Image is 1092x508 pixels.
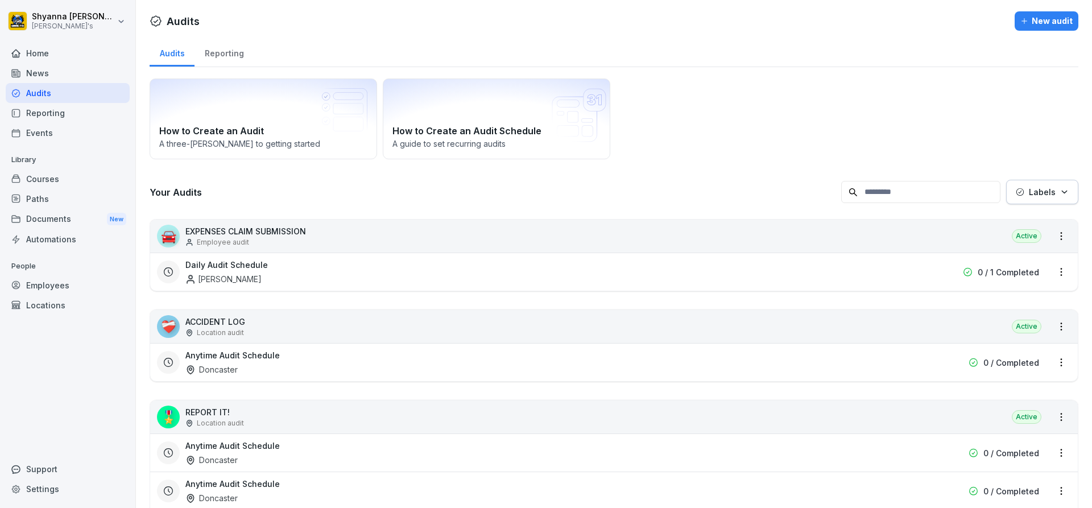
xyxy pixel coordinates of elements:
[150,38,195,67] a: Audits
[6,189,130,209] a: Paths
[6,123,130,143] a: Events
[983,485,1039,497] p: 0 / Completed
[6,295,130,315] a: Locations
[6,151,130,169] p: Library
[185,406,244,418] p: REPORT IT!
[6,479,130,499] a: Settings
[157,225,180,247] div: 🚘
[392,124,601,138] h2: How to Create an Audit Schedule
[185,440,280,452] h3: Anytime Audit Schedule
[107,213,126,226] div: New
[150,79,377,159] a: How to Create an AuditA three-[PERSON_NAME] to getting started
[185,478,280,490] h3: Anytime Audit Schedule
[185,492,238,504] div: Doncaster
[157,315,180,338] div: ❤️‍🩹
[1006,180,1078,204] button: Labels
[167,14,200,29] h1: Audits
[157,406,180,428] div: 🎖️
[6,169,130,189] a: Courses
[6,209,130,230] div: Documents
[392,138,601,150] p: A guide to set recurring audits
[6,459,130,479] div: Support
[6,229,130,249] a: Automations
[159,124,367,138] h2: How to Create an Audit
[1015,11,1078,31] button: New audit
[197,418,244,428] p: Location audit
[6,103,130,123] a: Reporting
[6,63,130,83] a: News
[6,43,130,63] a: Home
[150,186,835,199] h3: Your Audits
[1029,186,1056,198] p: Labels
[1012,410,1041,424] div: Active
[32,12,115,22] p: Shyanna [PERSON_NAME]
[6,275,130,295] a: Employees
[983,357,1039,369] p: 0 / Completed
[185,364,238,375] div: Doncaster
[185,259,268,271] h3: Daily Audit Schedule
[197,237,249,247] p: Employee audit
[1012,320,1041,333] div: Active
[185,225,306,237] p: EXPENSES CLAIM SUBMISSION
[6,209,130,230] a: DocumentsNew
[6,83,130,103] a: Audits
[6,257,130,275] p: People
[197,328,244,338] p: Location audit
[185,316,245,328] p: ACCIDENT LOG
[159,138,367,150] p: A three-[PERSON_NAME] to getting started
[383,79,610,159] a: How to Create an Audit ScheduleA guide to set recurring audits
[195,38,254,67] a: Reporting
[1020,15,1073,27] div: New audit
[185,454,238,466] div: Doncaster
[32,22,115,30] p: [PERSON_NAME]'s
[1012,229,1041,243] div: Active
[185,349,280,361] h3: Anytime Audit Schedule
[185,273,262,285] div: [PERSON_NAME]
[978,266,1039,278] p: 0 / 1 Completed
[983,447,1039,459] p: 0 / Completed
